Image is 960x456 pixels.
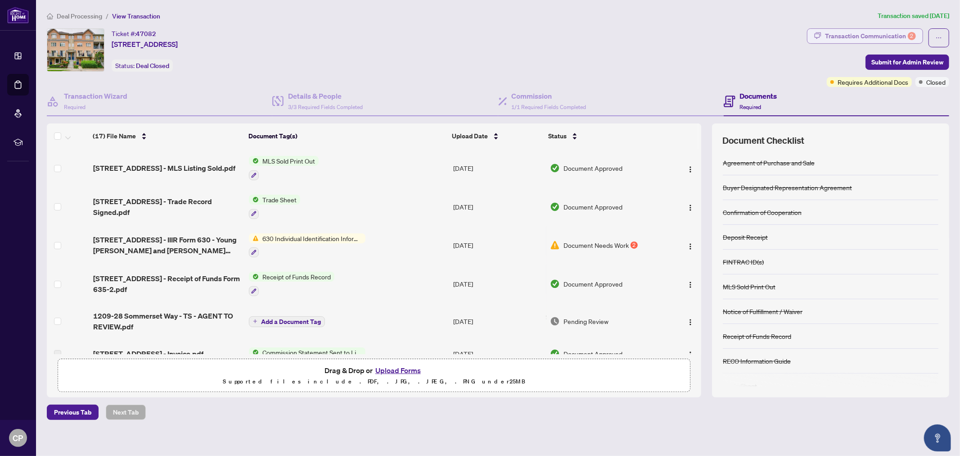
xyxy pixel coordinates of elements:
[723,257,764,267] div: FINTRAC ID(s)
[687,319,694,326] img: Logo
[926,77,946,87] span: Closed
[57,12,102,20] span: Deal Processing
[740,104,762,110] span: Required
[93,310,242,332] span: 1209-28 Sommerset Way - TS - AGENT TO REVIEW.pdf
[687,243,694,250] img: Logo
[550,240,560,250] img: Document Status
[723,134,805,147] span: Document Checklist
[112,39,178,50] span: [STREET_ADDRESS]
[683,347,698,361] button: Logo
[93,348,203,359] span: [STREET_ADDRESS] - Invoice.pdf
[93,163,235,173] span: [STREET_ADDRESS] - MLS Listing Sold.pdf
[687,351,694,358] img: Logo
[683,238,698,252] button: Logo
[47,405,99,420] button: Previous Tab
[512,91,586,101] h4: Commission
[58,359,690,392] span: Drag & Drop orUpload FormsSupported files include .PDF, .JPG, .JPEG, .PNG under25MB
[563,279,622,289] span: Document Approved
[249,156,319,180] button: Status IconMLS Sold Print Out
[136,62,169,70] span: Deal Closed
[924,424,951,451] button: Open asap
[550,163,560,173] img: Document Status
[450,187,546,226] td: [DATE]
[245,123,449,149] th: Document Tag(s)
[548,131,567,141] span: Status
[723,207,802,217] div: Confirmation of Cooperation
[550,202,560,212] img: Document Status
[683,277,698,291] button: Logo
[54,405,91,420] span: Previous Tab
[550,279,560,289] img: Document Status
[259,347,365,357] span: Commission Statement Sent to Listing Brokerage
[723,282,775,292] div: MLS Sold Print Out
[740,91,777,101] h4: Documents
[450,303,546,339] td: [DATE]
[550,349,560,359] img: Document Status
[63,376,685,387] p: Supported files include .PDF, .JPG, .JPEG, .PNG under 25 MB
[7,7,29,23] img: logo
[288,104,363,110] span: 3/3 Required Fields Completed
[13,432,23,444] span: CP
[683,314,698,328] button: Logo
[687,204,694,211] img: Logo
[259,233,365,243] span: 630 Individual Identification Information Record
[452,131,488,141] span: Upload Date
[249,233,365,258] button: Status Icon630 Individual Identification Information Record
[261,319,321,325] span: Add a Document Tag
[563,316,608,326] span: Pending Review
[249,195,300,219] button: Status IconTrade Sheet
[550,316,560,326] img: Document Status
[288,91,363,101] h4: Details & People
[723,182,852,192] div: Buyer Designated Representation Agreement
[723,232,768,242] div: Deposit Receipt
[512,104,586,110] span: 1/1 Required Fields Completed
[871,55,943,69] span: Submit for Admin Review
[89,123,245,149] th: (17) File Name
[865,55,949,70] button: Submit for Admin Review
[106,11,108,21] li: /
[825,29,916,43] div: Transaction Communication
[112,59,173,72] div: Status:
[450,264,546,303] td: [DATE]
[259,272,334,282] span: Receipt of Funds Record
[878,11,949,21] article: Transaction saved [DATE]
[687,281,694,288] img: Logo
[450,226,546,265] td: [DATE]
[723,331,791,341] div: Receipt of Funds Record
[723,356,791,366] div: RECO Information Guide
[563,349,622,359] span: Document Approved
[450,149,546,187] td: [DATE]
[64,104,86,110] span: Required
[93,273,242,295] span: [STREET_ADDRESS] - Receipt of Funds Form 635-2.pdf
[936,35,942,41] span: ellipsis
[93,196,242,218] span: [STREET_ADDRESS] - Trade Record Signed.pdf
[448,123,545,149] th: Upload Date
[64,91,127,101] h4: Transaction Wizard
[545,123,665,149] th: Status
[450,339,546,368] td: [DATE]
[47,29,104,71] img: IMG-C12321673_1.jpg
[249,156,259,166] img: Status Icon
[563,202,622,212] span: Document Approved
[563,240,629,250] span: Document Needs Work
[723,306,802,316] div: Notice of Fulfillment / Waiver
[249,347,259,357] img: Status Icon
[723,158,815,168] div: Agreement of Purchase and Sale
[93,234,242,256] span: [STREET_ADDRESS] - IIIR Form 630 - Young [PERSON_NAME] and [PERSON_NAME] [PERSON_NAME].pdf
[563,163,622,173] span: Document Approved
[908,32,916,40] div: 2
[93,131,136,141] span: (17) File Name
[249,195,259,205] img: Status Icon
[106,405,146,420] button: Next Tab
[249,316,325,327] button: Add a Document Tag
[136,30,156,38] span: 47082
[249,272,334,296] button: Status IconReceipt of Funds Record
[249,347,365,357] button: Status IconCommission Statement Sent to Listing Brokerage
[807,28,923,44] button: Transaction Communication2
[683,200,698,214] button: Logo
[325,365,424,376] span: Drag & Drop or
[249,233,259,243] img: Status Icon
[249,315,325,327] button: Add a Document Tag
[687,166,694,173] img: Logo
[112,12,160,20] span: View Transaction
